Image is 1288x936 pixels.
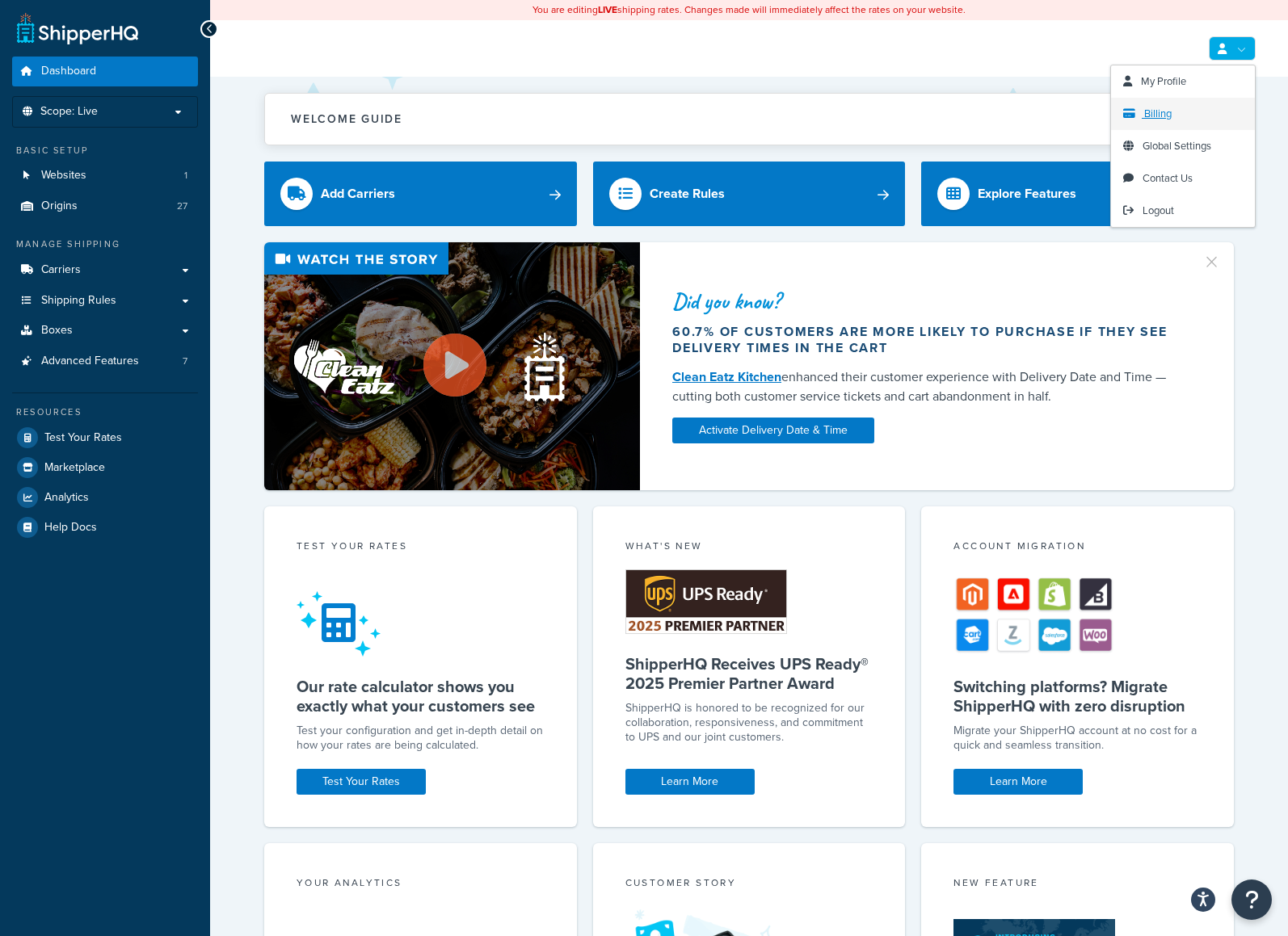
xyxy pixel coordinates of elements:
[953,677,1202,716] h5: Switching platforms? Migrate ShipperHQ with zero disruption
[625,654,873,693] h5: ShipperHQ Receives UPS Ready® 2025 Premier Partner Award
[953,769,1083,795] a: Learn More
[12,453,198,482] a: Marketplace
[297,875,545,894] div: Your Analytics
[1111,195,1255,227] a: Logout
[264,242,640,490] img: Video thumbnail
[921,162,1234,226] a: Explore Features
[672,367,1183,406] div: enhanced their customer experience with Delivery Date and Time — cutting both customer service ti...
[672,367,781,386] a: Clean Eatz Kitchen
[1111,162,1255,195] a: Contact Us
[12,191,198,221] li: Origins
[40,105,98,119] span: Scope: Live
[12,255,198,285] a: Carriers
[1141,73,1186,89] span: My Profile
[41,324,73,338] span: Boxes
[625,701,873,745] p: ShipperHQ is honored to be recognized for our collaboration, responsiveness, and commitment to UP...
[1144,106,1172,121] span: Billing
[625,769,755,795] a: Learn More
[12,237,198,251] div: Manage Shipping
[183,355,187,368] span: 7
[978,183,1076,205] div: Explore Features
[953,539,1202,557] div: Account Migration
[41,263,81,277] span: Carriers
[41,294,116,308] span: Shipping Rules
[44,431,122,445] span: Test Your Rates
[12,346,198,376] li: Advanced Features
[184,169,187,183] span: 1
[12,161,198,191] li: Websites
[12,144,198,157] div: Basic Setup
[1231,879,1272,920] button: Open Resource Center
[297,724,545,753] div: Test your configuration and get in-depth detail on how your rates are being calculated.
[12,346,198,376] a: Advanced Features7
[12,191,198,221] a: Origins27
[1143,138,1211,153] span: Global Settings
[672,290,1183,313] div: Did you know?
[321,183,395,205] div: Add Carriers
[297,539,545,557] div: Test your rates
[1111,65,1255,98] a: My Profile
[297,677,545,716] h5: Our rate calculator shows you exactly what your customers see
[598,2,617,17] b: LIVE
[265,94,1233,145] button: Welcome Guide
[12,57,198,86] a: Dashboard
[12,316,198,346] a: Boxes
[44,521,97,535] span: Help Docs
[650,183,725,205] div: Create Rules
[291,113,402,125] h2: Welcome Guide
[625,875,873,894] div: Customer Story
[1143,170,1193,186] span: Contact Us
[1143,203,1174,218] span: Logout
[1111,130,1255,162] a: Global Settings
[953,724,1202,753] div: Migrate your ShipperHQ account at no cost for a quick and seamless transition.
[177,199,187,213] span: 27
[41,169,86,183] span: Websites
[44,491,89,505] span: Analytics
[41,355,139,368] span: Advanced Features
[264,162,577,226] a: Add Carriers
[672,418,874,443] a: Activate Delivery Date & Time
[672,324,1183,356] div: 60.7% of customers are more likely to purchase if they see delivery times in the cart
[44,461,105,475] span: Marketplace
[12,513,198,542] a: Help Docs
[12,483,198,512] a: Analytics
[953,875,1202,894] div: New Feature
[41,199,78,213] span: Origins
[593,162,906,226] a: Create Rules
[625,539,873,557] div: What's New
[12,405,198,419] div: Resources
[1111,98,1255,130] a: Billing
[297,769,426,795] a: Test Your Rates
[12,286,198,316] a: Shipping Rules
[12,161,198,191] a: Websites1
[12,423,198,452] a: Test Your Rates
[41,65,96,78] span: Dashboard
